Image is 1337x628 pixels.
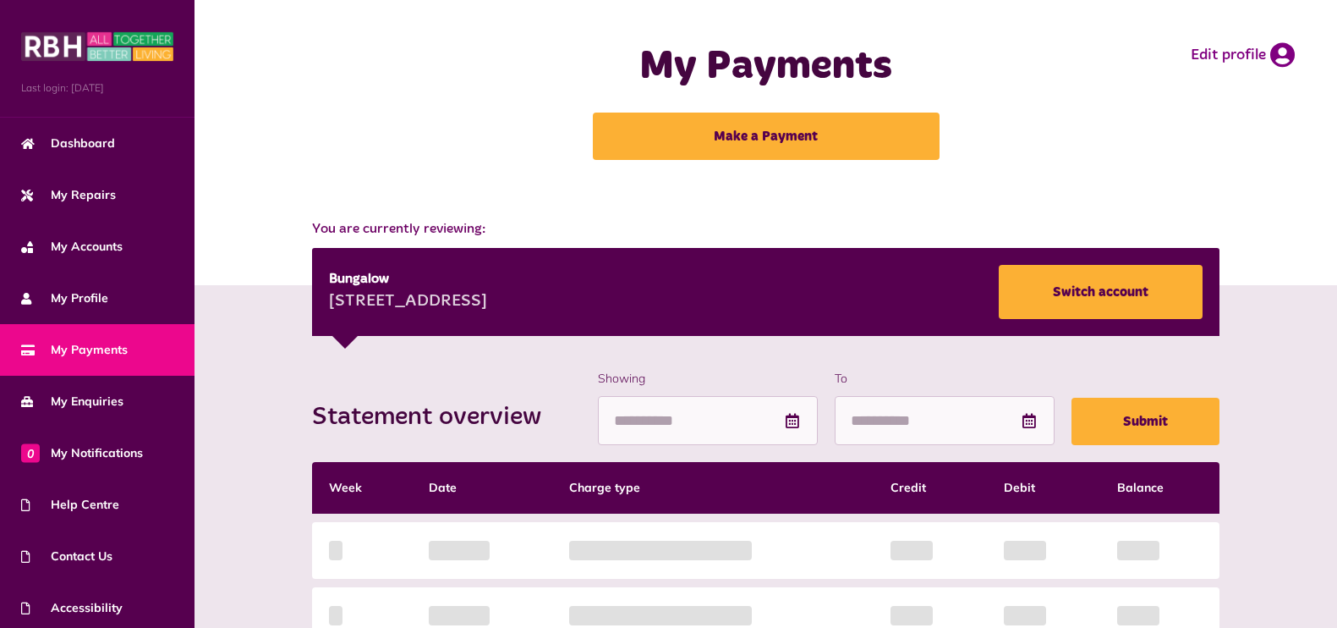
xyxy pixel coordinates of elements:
span: My Payments [21,341,128,359]
div: [STREET_ADDRESS] [329,289,487,315]
a: Switch account [999,265,1203,319]
a: Make a Payment [593,113,940,160]
span: Contact Us [21,548,112,565]
img: MyRBH [21,30,173,63]
h1: My Payments [497,42,1035,91]
span: My Repairs [21,186,116,204]
span: 0 [21,443,40,462]
span: You are currently reviewing: [312,219,1219,240]
span: My Profile [21,289,108,307]
a: Edit profile [1191,42,1295,68]
span: My Accounts [21,238,123,256]
span: My Enquiries [21,393,123,410]
span: Help Centre [21,496,119,514]
span: Dashboard [21,135,115,152]
span: Last login: [DATE] [21,80,173,96]
span: My Notifications [21,444,143,462]
span: Accessibility [21,599,123,617]
div: Bungalow [329,269,487,289]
